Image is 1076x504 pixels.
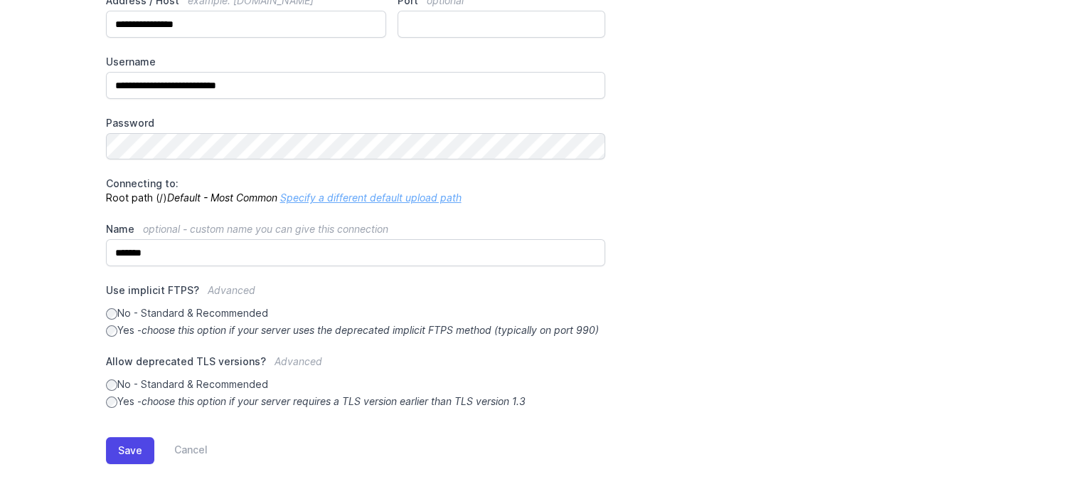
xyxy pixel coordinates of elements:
input: No - Standard & Recommended [106,379,117,391]
label: Allow deprecated TLS versions? [106,355,606,377]
label: No - Standard & Recommended [106,306,606,320]
a: Cancel [154,437,208,464]
span: optional - custom name you can give this connection [143,223,388,235]
span: Connecting to: [106,177,179,189]
span: Advanced [275,355,322,367]
i: Default - Most Common [167,191,277,204]
label: Yes - [106,394,606,409]
label: Yes - [106,323,606,337]
span: Advanced [208,284,255,296]
i: choose this option if your server uses the deprecated implicit FTPS method (typically on port 990) [142,324,599,336]
input: Yes -choose this option if your server requires a TLS version earlier than TLS version 1.3 [106,397,117,408]
p: Root path (/) [106,177,606,205]
button: Save [106,437,154,464]
a: Specify a different default upload path [280,191,462,204]
i: choose this option if your server requires a TLS version earlier than TLS version 1.3 [142,395,526,407]
label: Username [106,55,606,69]
label: Password [106,116,606,130]
input: Yes -choose this option if your server uses the deprecated implicit FTPS method (typically on por... [106,325,117,337]
label: Name [106,222,606,236]
label: Use implicit FTPS? [106,283,606,306]
label: No - Standard & Recommended [106,377,606,392]
input: No - Standard & Recommended [106,308,117,320]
